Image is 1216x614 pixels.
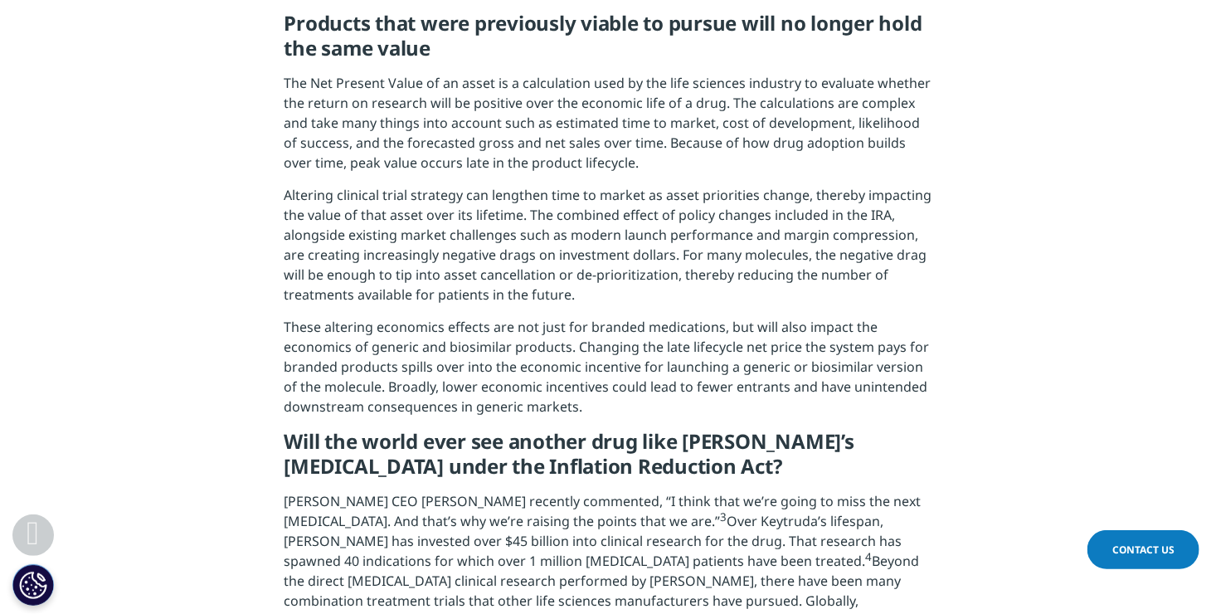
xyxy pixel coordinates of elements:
[285,11,932,73] h5: Products that were previously viable to pursue will no longer hold the same value
[285,429,932,491] h5: Will the world ever see another drug like [PERSON_NAME]’s [MEDICAL_DATA] under the Inflation Redu...
[285,317,932,429] p: These altering economics effects are not just for branded medications, but will also impact the e...
[721,509,727,524] sup: 3
[12,564,54,606] button: Cookie Settings
[1112,543,1175,557] span: Contact Us
[1087,530,1199,569] a: Contact Us
[866,549,873,564] sup: 4
[285,73,932,185] p: The Net Present Value of an asset is a calculation used by the life sciences industry to evaluate...
[285,185,932,317] p: Altering clinical trial strategy can lengthen time to market as asset priorities change, thereby ...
